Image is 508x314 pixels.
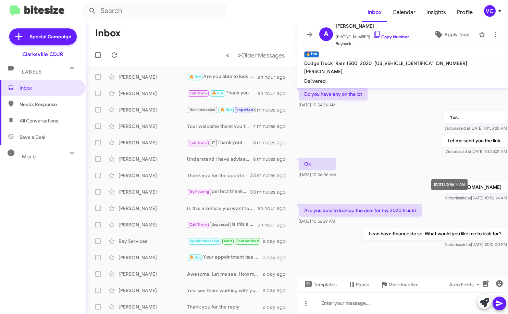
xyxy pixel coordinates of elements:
span: Delivered [304,78,326,84]
span: said at [459,149,471,154]
button: Pause [342,278,375,291]
span: [PERSON_NAME] [304,68,343,75]
span: Victoria [DATE] 12:10:00 PM [445,242,507,247]
div: Clarksville CDJR [22,51,63,58]
span: said at [458,126,470,131]
div: an hour ago [258,221,291,228]
div: 6 minutes ago [253,156,292,162]
p: Let me send you the link. [442,134,507,147]
span: [US_VEHICLE_IDENTIFICATION_NUMBER] [374,60,467,66]
div: [PERSON_NAME] [119,172,187,179]
small: 🔥 Hot [304,51,319,57]
div: Thank you for the reply. [187,303,263,310]
span: 🔥 Hot [212,91,223,95]
p: I can have finance do so. What would you like me to look for? [363,227,507,240]
div: 5 minutes ago [253,139,292,146]
button: Previous [222,48,234,62]
span: Buyback [336,40,409,47]
p: Ok [299,158,336,170]
span: Mark Inactive [388,278,419,291]
div: The one you inquired about has since sold. [187,106,253,114]
div: a day ago [263,287,292,294]
span: Dodge Truck [304,60,333,66]
div: [PERSON_NAME] [119,205,187,212]
p: [URL][DOMAIN_NAME] [444,181,507,193]
div: VC [484,5,496,17]
nav: Page navigation example [222,48,289,62]
div: an hour ago [258,74,291,80]
span: [DATE] 10:54:56 AM [299,102,335,107]
div: Your welcome thank you for your time. [187,123,253,130]
div: [PERSON_NAME] [119,156,187,162]
div: [PERSON_NAME] [119,254,187,261]
div: [PERSON_NAME] [119,106,187,113]
span: Special Campaign [30,33,71,40]
div: perfect thank you. [187,188,250,196]
div: Thank you. [187,89,258,97]
p: Do you have any on the lot [299,88,368,100]
button: Apply Tags [428,28,475,41]
div: Thank you! [187,138,253,147]
div: Thank you for your business. [187,237,263,245]
span: 🔥 Hot [189,255,201,260]
div: Awesome. Let me see. How many miles do you have on it? [187,271,263,277]
div: [PERSON_NAME] [119,271,187,277]
button: Mark Inactive [375,278,424,291]
div: YesI see them working with you. [187,287,263,294]
span: Inbox [20,84,78,91]
div: Bay Services [119,238,187,245]
span: Appointment Set [189,239,220,243]
span: [PERSON_NAME] [336,22,409,30]
div: [PERSON_NAME] [119,303,187,310]
input: Search [83,3,227,19]
span: Ram 1500 [335,60,357,66]
div: 4 minutes ago [253,123,292,130]
div: a day ago [263,254,292,261]
span: [DATE] 10:56:06 AM [299,172,336,177]
div: [PERSON_NAME] [119,287,187,294]
span: [PHONE_NUMBER] [336,30,409,40]
a: Profile [451,2,478,22]
span: said at [459,242,471,247]
button: VC [478,5,501,17]
span: 🔥 Hot [220,107,232,112]
div: 33 minutes ago [250,188,292,195]
span: Try Pausing [189,189,209,194]
span: 🔥 Hot [189,75,201,79]
div: a day ago [263,238,292,245]
p: Yes. [444,111,507,123]
div: Is this a vehicle you want to explore upgrading. [187,205,258,212]
span: Templates [303,278,337,291]
span: A [324,29,329,40]
span: Important [236,107,254,112]
button: Next [233,48,289,62]
div: 33 minutes ago [250,172,292,179]
span: Sold Verified [236,239,259,243]
a: Inbox [362,2,387,22]
div: Your appointment has been scheduled, [187,253,263,261]
div: Understand I have advised the sales management team. [187,156,253,162]
div: [PERSON_NAME] [119,90,187,97]
span: Save a Deal [20,134,45,141]
button: Templates [297,278,342,291]
div: Are you able to look up the deal for my 2020 truck? [187,73,258,81]
span: Needs Response [20,101,78,108]
span: Pause [356,278,369,291]
span: All Conversations [20,117,58,124]
div: [DATE] 10:56:14 AM [431,179,468,190]
span: Labels [22,69,42,75]
div: 3 minutes ago [253,106,292,113]
div: an hour ago [258,90,291,97]
a: Insights [421,2,451,22]
a: Special Campaign [9,28,77,45]
div: Is this a vehicle you would like to explore upgrading? [187,221,258,228]
span: Victoria [DATE] 10:56:14 AM [445,195,507,200]
span: Apply Tags [444,28,469,41]
div: a day ago [263,271,292,277]
div: [PERSON_NAME] [119,139,187,146]
span: Sold [224,239,232,243]
span: Unpaused [212,222,230,227]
